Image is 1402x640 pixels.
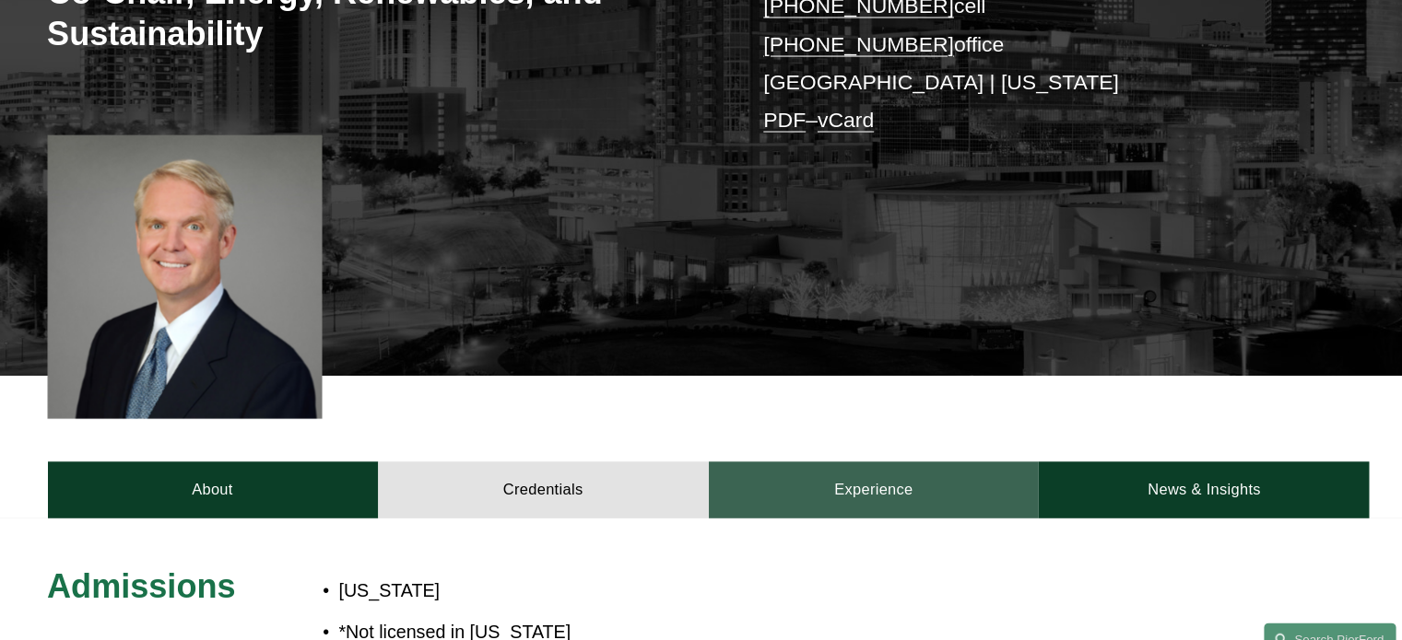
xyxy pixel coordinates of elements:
[56,450,379,506] a: About
[1023,450,1346,506] a: News & Insights
[340,601,808,634] p: *Not licensed in [US_STATE]
[379,450,701,506] a: Credentials
[807,106,863,129] a: vCard
[755,32,941,55] a: [PHONE_NUMBER]
[56,553,240,589] span: Admissions
[701,450,1024,506] a: Experience
[755,106,796,129] a: PDF
[340,561,808,593] p: [US_STATE]
[1243,608,1373,640] a: Search this site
